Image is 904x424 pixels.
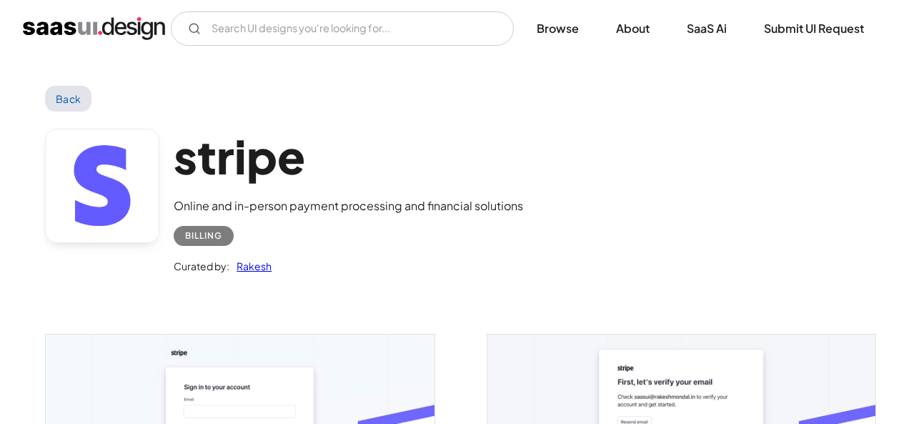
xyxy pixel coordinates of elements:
[171,11,514,46] form: Email Form
[670,13,744,44] a: SaaS Ai
[171,11,514,46] input: Search UI designs you're looking for...
[599,13,667,44] a: About
[23,17,165,40] a: home
[174,197,523,215] div: Online and in-person payment processing and financial solutions
[747,13,881,44] a: Submit UI Request
[174,129,523,184] h1: stripe
[185,227,222,245] div: Billing
[174,257,229,275] div: Curated by:
[45,86,91,112] a: Back
[229,257,272,275] a: Rakesh
[520,13,596,44] a: Browse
